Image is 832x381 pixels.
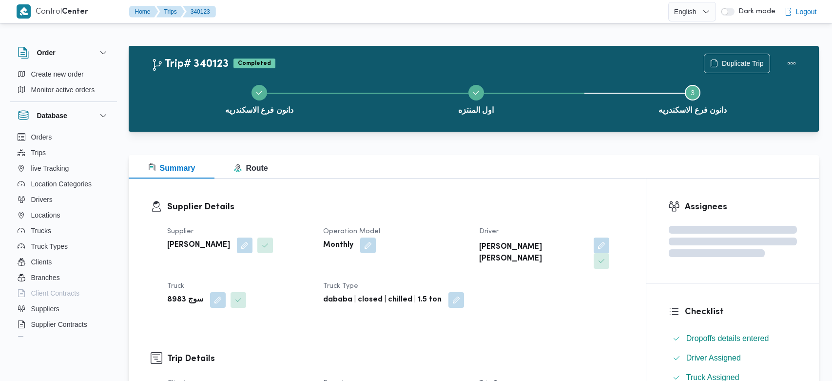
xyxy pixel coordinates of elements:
b: Completed [238,60,271,66]
button: Logout [780,2,821,21]
button: Create new order [14,66,113,82]
span: Dropoffs details entered [686,334,769,342]
span: Location Categories [31,178,92,190]
button: Devices [14,332,113,348]
span: 3 [691,89,695,97]
span: اول المنتزه [458,104,494,116]
button: Trips [156,6,185,18]
span: Locations [31,209,60,221]
button: Branches [14,270,113,285]
h3: Assignees [685,201,797,214]
button: 340123 [183,6,216,18]
span: Logout [796,6,817,18]
span: دانون فرع الاسكندريه [658,104,727,116]
button: دانون فرع الاسكندريه [584,73,801,124]
h2: Trip# 340123 [151,58,229,71]
div: Order [10,66,117,101]
button: Home [129,6,158,18]
span: Suppliers [31,303,59,315]
button: live Tracking [14,160,113,176]
button: Monitor active orders [14,82,113,98]
button: دانون فرع الاسكندريه [151,73,368,124]
button: Orders [14,129,113,145]
h3: Supplier Details [167,201,624,214]
button: Clients [14,254,113,270]
div: Database [10,129,117,341]
span: دانون فرع الاسكندريه [225,104,293,116]
span: Operation Model [323,228,380,235]
button: Location Categories [14,176,113,192]
span: Truck Types [31,241,68,252]
span: Truck Type [323,283,358,289]
span: Supplier [167,228,193,235]
button: Suppliers [14,301,113,317]
button: Duplicate Trip [704,54,770,73]
span: Driver [479,228,499,235]
button: Truck Types [14,239,113,254]
button: Trips [14,145,113,160]
button: Trucks [14,223,113,239]
button: Driver Assigned [669,350,797,366]
button: Client Contracts [14,285,113,301]
button: اول المنتزه [368,73,584,124]
span: Truck [167,283,184,289]
button: Actions [782,54,801,73]
button: Dropoffs details entered [669,331,797,346]
span: Summary [148,164,195,172]
span: Devices [31,334,56,346]
button: Database [18,110,109,121]
img: X8yXhbKr1z7QwAAAABJRU5ErkJggg== [17,4,31,19]
b: [PERSON_NAME] [167,240,230,251]
span: Create new order [31,68,84,80]
span: Supplier Contracts [31,319,87,330]
button: Order [18,47,109,59]
b: [PERSON_NAME] [PERSON_NAME] [479,241,587,265]
h3: Trip Details [167,352,624,365]
b: 8983 سوج [167,294,203,306]
span: Branches [31,272,60,283]
svg: Step 1 is complete [255,89,263,97]
b: Center [62,8,88,16]
span: Completed [233,59,275,68]
span: Monitor active orders [31,84,95,96]
span: Route [234,164,268,172]
b: dababa | closed | chilled | 1.5 ton [323,294,442,306]
h3: Checklist [685,305,797,319]
span: Driver Assigned [686,352,741,364]
svg: Step 2 is complete [472,89,480,97]
span: Driver Assigned [686,354,741,362]
span: Trips [31,147,46,159]
b: Monthly [323,240,353,251]
span: Trucks [31,225,51,237]
h3: Order [37,47,56,59]
button: Locations [14,207,113,223]
span: Duplicate Trip [722,58,764,69]
span: Client Contracts [31,287,80,299]
button: Drivers [14,192,113,207]
span: Orders [31,131,52,143]
h3: Database [37,110,67,121]
span: Dark mode [735,8,775,16]
span: Clients [31,256,52,268]
button: Supplier Contracts [14,317,113,332]
span: Dropoffs details entered [686,333,769,344]
span: Drivers [31,194,53,205]
span: live Tracking [31,162,69,174]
